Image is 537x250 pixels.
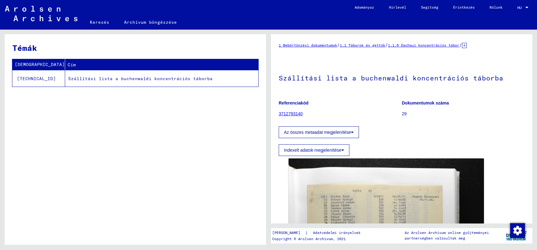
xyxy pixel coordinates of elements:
font: Segítség [421,5,438,10]
font: 29 [402,111,407,116]
font: Szállítási lista a buchenwaldi koncentrációs táborba [279,74,503,82]
a: 1.1.6 Dachaui koncentrációs tábor [388,43,459,47]
a: 1.1 Táborok és gettók [340,43,385,47]
font: [TECHNICAL_ID] [17,76,56,81]
font: Adományoz [355,5,374,10]
a: [PERSON_NAME] [272,230,305,236]
font: [DEMOGRAPHIC_DATA] [15,62,65,67]
font: [PERSON_NAME] [272,230,300,235]
font: Az összes metaadat megjelenítése [284,130,351,135]
img: Arolsen_neg.svg [5,6,77,21]
font: / [337,42,340,48]
font: | [305,230,308,236]
a: 1 Bebörtönzési dokumentumok [279,43,337,47]
font: Dokumentumok száma [402,100,449,105]
font: HU [517,5,522,10]
font: Érintkezés [453,5,475,10]
font: Archívum böngészése [124,19,177,25]
font: Indexelt adatok megjelenítése [284,148,341,153]
img: Hozzájárulás módosítása [510,223,525,238]
font: partnerségben valósultak meg [405,236,465,240]
a: Adatvédelmi irányelvek [308,230,368,236]
a: Archívum böngészése [117,15,184,30]
a: Keresés [82,15,117,30]
font: Adatvédelmi irányelvek [313,230,360,235]
font: Témák [12,43,37,53]
button: Indexelt adatok megjelenítése [279,144,349,156]
img: yv_logo.png [505,228,528,243]
font: Az Arolsen Archívum online gyűjteményei [405,230,489,235]
a: 3712793140 [279,111,303,116]
font: Hírlevél [389,5,406,10]
font: / [459,42,462,48]
font: Copyright © Arolsen Archívum, 2021 [272,236,346,241]
font: Rólunk [489,5,502,10]
button: Az összes metaadat megjelenítése [279,126,359,138]
font: Keresés [90,19,109,25]
font: Cím [68,62,76,68]
font: / [385,42,388,48]
font: Referenciakód [279,100,308,105]
font: Szállítási lista a buchenwaldi koncentrációs táborba [68,76,213,81]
